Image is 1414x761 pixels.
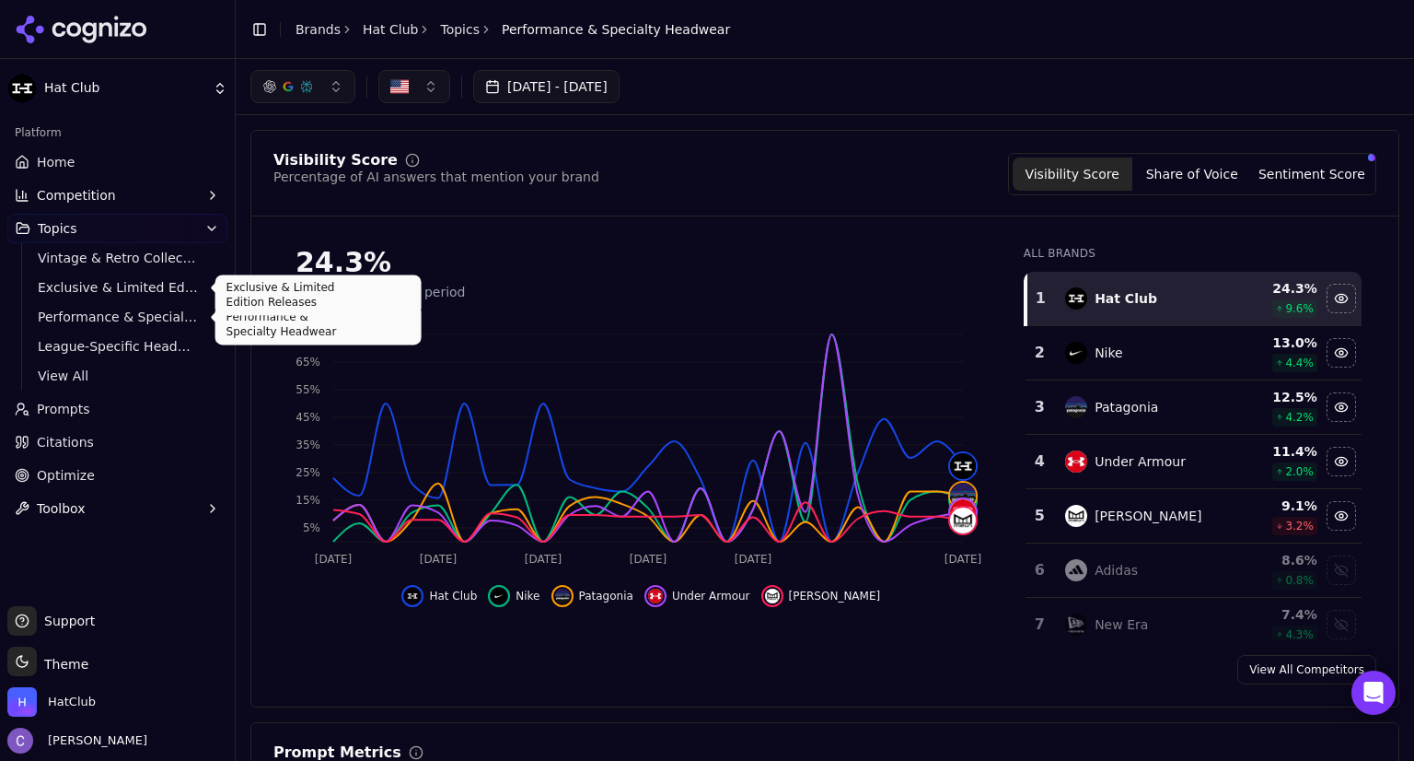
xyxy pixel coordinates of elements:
a: Topics [440,20,480,39]
img: patagonia [555,589,570,603]
span: Home [37,153,75,171]
div: [PERSON_NAME] [1095,507,1201,525]
img: melin [950,508,976,533]
span: HatClub [48,694,96,710]
a: Performance & Specialty Headwear [30,304,205,330]
a: View All [30,363,205,389]
tspan: 15% [296,494,320,507]
span: Toolbox [37,499,86,518]
div: 5 [1033,505,1047,527]
div: Hat Club [1095,289,1157,308]
a: Prompts [7,394,227,424]
div: 2 [1033,342,1047,364]
span: Hat Club [429,589,477,603]
img: nike [492,589,506,603]
div: 4 [1033,451,1047,473]
span: 9.6 % [1285,301,1314,316]
img: Chris Hayes [7,728,33,754]
button: Hide melin data [1327,501,1356,531]
div: 13.0 % [1232,334,1317,352]
span: Support [37,612,95,630]
button: Toolbox [7,494,227,523]
img: new era [1065,614,1087,636]
div: Open Intercom Messenger [1351,671,1396,715]
div: Prompt Metrics [273,745,401,760]
div: 24.3 % [1232,279,1317,298]
img: adidas [1065,559,1087,581]
span: Competition [37,186,116,205]
div: 24.3% [296,246,987,279]
button: [DATE] - [DATE] [473,70,620,103]
tr: 5melin[PERSON_NAME]9.1%3.2%Hide melin data [1026,489,1362,544]
tr: 6adidasAdidas8.6%0.8%Show adidas data [1026,544,1362,598]
button: Hide nike data [488,585,539,607]
a: Exclusive & Limited Edition Releases [30,275,205,300]
span: Prompts [37,400,90,418]
div: Patagonia [1095,398,1158,416]
span: Under Armour [672,589,750,603]
div: 9.1 % [1232,497,1317,515]
span: 3.2 % [1285,519,1314,533]
span: League-Specific Headwear [38,337,198,356]
img: melin [1065,505,1087,527]
tspan: 25% [296,466,320,479]
tr: 1hat clubHat Club24.3%9.6%Hide hat club data [1026,272,1362,326]
img: US [390,77,409,96]
span: Theme [37,657,88,672]
img: under armour [950,499,976,525]
div: Platform [7,118,227,147]
span: 4.3 % [1285,627,1314,642]
tspan: 35% [296,439,320,451]
div: 12.5 % [1232,388,1317,406]
button: Hide under armour data [1327,447,1356,476]
img: hat club [405,589,420,603]
div: All Brands [1024,246,1362,261]
button: Show adidas data [1327,556,1356,585]
span: Vintage & Retro Collections [38,249,198,267]
div: 8.6 % [1232,551,1317,569]
div: 7.4 % [1232,605,1317,624]
button: Open organization switcher [7,687,96,717]
button: Show new era data [1327,610,1356,639]
a: Vintage & Retro Collections [30,245,205,271]
img: hat club [1065,287,1087,310]
div: Percentage of AI answers that mention your brand [273,168,599,186]
tspan: 45% [296,411,320,424]
span: View All [38,367,198,385]
img: under armour [648,589,663,603]
img: melin [765,589,780,603]
span: [PERSON_NAME] [41,732,147,749]
img: nike [1065,342,1087,364]
tr: 2nikeNike13.0%4.4%Hide nike data [1026,326,1362,380]
button: Hide melin data [761,585,881,607]
tspan: [DATE] [420,553,458,566]
span: 2.0 % [1285,464,1314,479]
a: Optimize [7,461,227,490]
div: 3 [1033,396,1047,418]
tspan: [DATE] [525,553,562,566]
tspan: [DATE] [735,553,772,566]
img: patagonia [950,483,976,509]
span: Performance & Specialty Headwear [38,308,198,326]
button: Visibility Score [1013,158,1132,191]
span: Nike [516,589,539,603]
button: Share of Voice [1132,158,1252,191]
div: Adidas [1095,561,1138,580]
span: Optimize [37,466,95,485]
div: 11.4 % [1232,442,1317,461]
p: Exclusive & Limited Edition Releases [226,280,411,310]
span: Citations [37,433,94,451]
button: Hide nike data [1327,338,1356,368]
img: patagonia [1065,396,1087,418]
span: Topics [38,219,77,238]
span: 4.2 % [1285,410,1314,425]
a: Brands [296,22,341,37]
tspan: [DATE] [945,553,982,566]
a: League-Specific Headwear [30,334,205,359]
button: Competition [7,181,227,210]
p: Performance & Specialty Headwear [226,310,411,339]
tspan: 65% [296,356,320,369]
tr: 3patagoniaPatagonia12.5%4.2%Hide patagonia data [1026,380,1362,435]
img: HatClub [7,687,37,717]
tspan: 5% [303,521,320,534]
